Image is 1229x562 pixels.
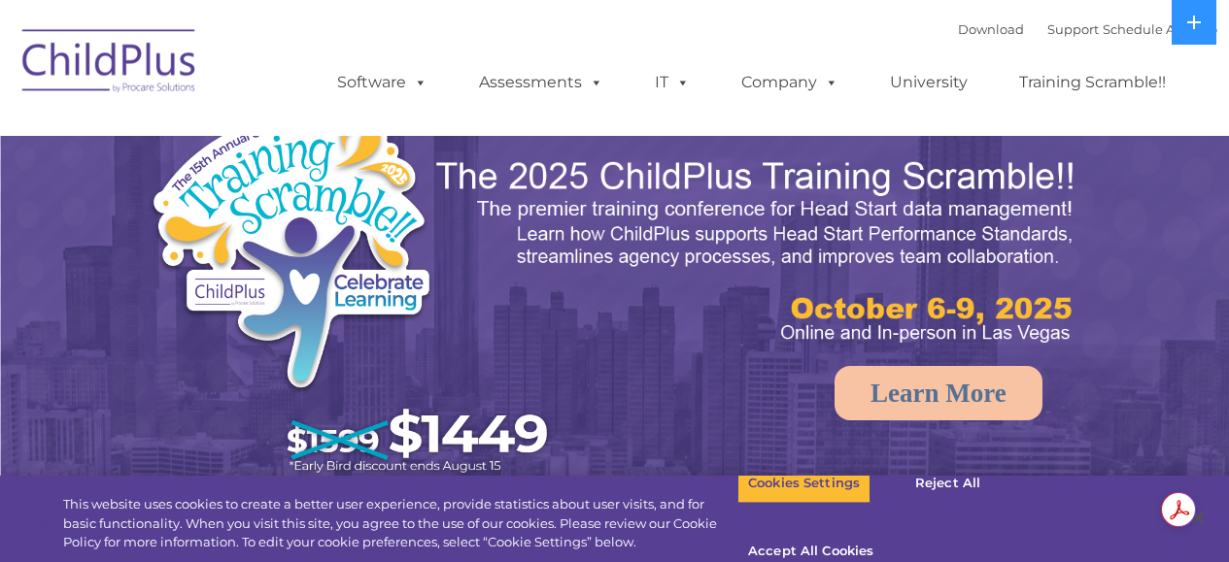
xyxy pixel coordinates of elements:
[635,63,709,102] a: IT
[958,21,1024,37] a: Download
[318,63,447,102] a: Software
[1103,21,1217,37] a: Schedule A Demo
[737,463,871,504] button: Cookies Settings
[835,366,1042,420] a: Learn More
[722,63,858,102] a: Company
[958,21,1217,37] font: |
[63,495,737,552] div: This website uses cookies to create a better user experience, provide statistics about user visit...
[871,63,987,102] a: University
[1000,63,1185,102] a: Training Scramble!!
[1047,21,1099,37] a: Support
[887,463,1008,504] button: Reject All
[13,16,207,113] img: ChildPlus by Procare Solutions
[460,63,623,102] a: Assessments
